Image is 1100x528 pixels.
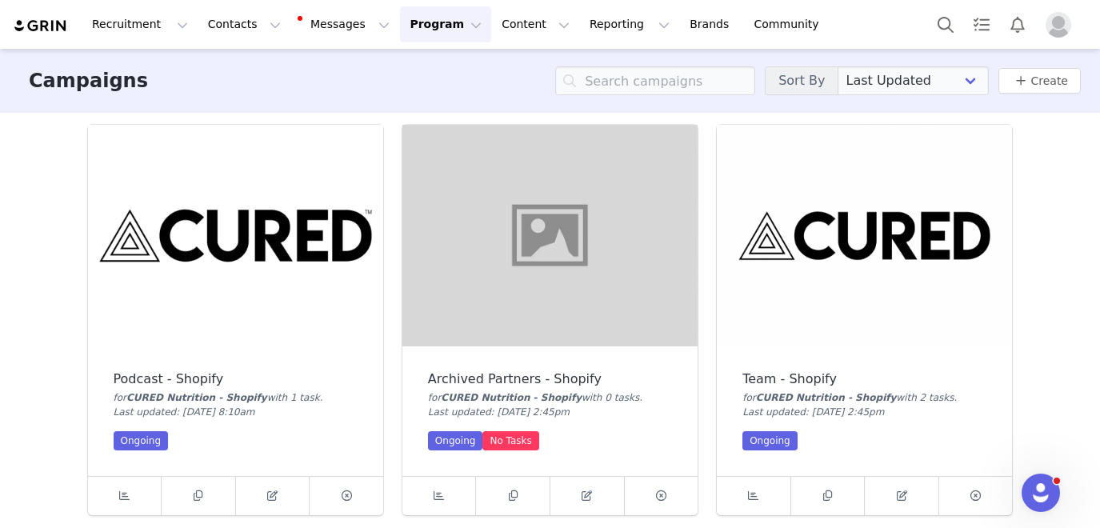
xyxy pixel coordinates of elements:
button: Search [928,6,963,42]
button: Profile [1036,12,1087,38]
div: Archived Partners - Shopify [428,372,672,386]
a: Brands [680,6,743,42]
img: placeholder-profile.jpg [1046,12,1071,38]
a: Community [745,6,836,42]
div: Ongoing [114,431,169,450]
div: for with 2 task . [742,390,986,405]
a: Create [1011,71,1068,90]
span: CURED Nutrition - Shopify [126,392,267,403]
span: s [949,392,954,403]
img: Archived Partners - Shopify [402,125,698,346]
button: Contacts [198,6,290,42]
div: Last updated: [DATE] 2:45pm [742,405,986,419]
div: Ongoing [428,431,483,450]
button: Create [998,68,1081,94]
div: Podcast - Shopify [114,372,358,386]
iframe: Intercom live chat [1022,474,1060,512]
div: Last updated: [DATE] 8:10am [114,405,358,419]
input: Search campaigns [555,66,755,95]
span: CURED Nutrition - Shopify [756,392,897,403]
button: Reporting [580,6,679,42]
img: Podcast - Shopify [88,125,383,346]
span: CURED Nutrition - Shopify [441,392,582,403]
img: Team - Shopify [717,125,1012,346]
h3: Campaigns [29,66,148,95]
button: Content [492,6,579,42]
img: grin logo [13,18,69,34]
div: for with 1 task . [114,390,358,405]
div: for with 0 task . [428,390,672,405]
span: s [634,392,639,403]
button: Program [400,6,491,42]
div: No Tasks [482,431,538,450]
button: Notifications [1000,6,1035,42]
div: Last updated: [DATE] 2:45pm [428,405,672,419]
button: Recruitment [82,6,198,42]
button: Messages [291,6,399,42]
a: Tasks [964,6,999,42]
div: Team - Shopify [742,372,986,386]
div: Ongoing [742,431,798,450]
